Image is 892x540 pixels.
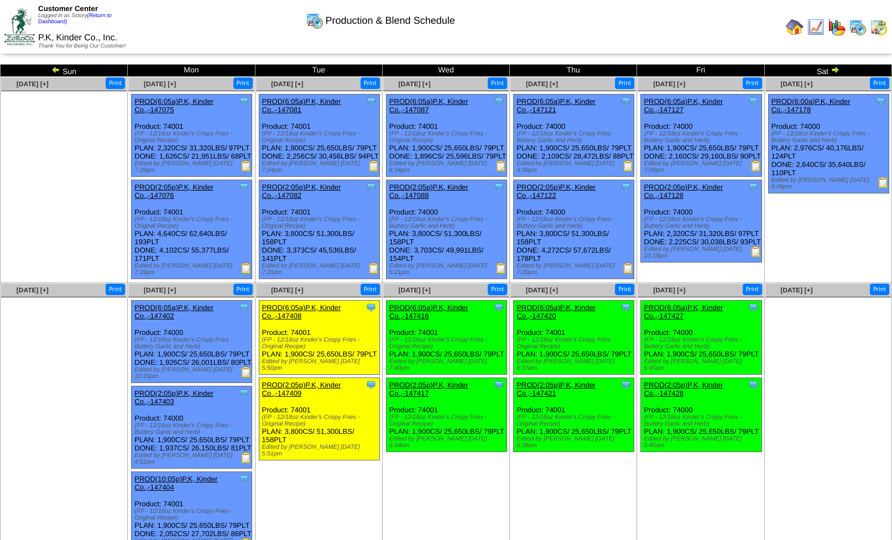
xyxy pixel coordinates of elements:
[134,263,252,276] div: Edited by [PERSON_NAME] [DATE] 7:39pm
[780,286,812,294] span: [DATE] [+]
[38,43,126,49] span: Thank You for Being Our Customer!
[644,381,723,397] a: PROD(2:05p)P.K, Kinder Co.,-147428
[259,180,379,279] div: Product: 74001 PLAN: 3,800CS / 51,300LBS / 158PLT DONE: 3,373CS / 45,536LBS / 141PLT
[641,180,761,263] div: Product: 74000 PLAN: 2,320CS / 31,320LBS / 97PLT DONE: 2,225CS / 30,038LBS / 93PLT
[389,97,468,114] a: PROD(6:05a)P.K, Kinder Co.,-147087
[743,284,762,295] button: Print
[386,301,507,375] div: Product: 74001 PLAN: 1,900CS / 25,650LBS / 79PLT
[526,286,558,294] span: [DATE] [+]
[620,379,632,390] img: Tooltip
[134,183,213,200] a: PROD(2:05p)P.K, Kinder Co.,-147076
[389,160,507,174] div: Edited by [PERSON_NAME] [DATE] 6:34pm
[644,97,723,114] a: PROD(6:05a)P.K, Kinder Co.,-147127
[488,77,507,89] button: Print
[386,180,507,279] div: Product: 74000 PLAN: 3,800CS / 51,300LBS / 158PLT DONE: 3,703CS / 49,991LBS / 154PLT
[389,381,468,397] a: PROD(2:05p)P.K, Kinder Co.,-147417
[389,337,507,350] div: (FP - 12/18oz Kinder's Crispy Fries - Original Recipe)
[361,284,380,295] button: Print
[517,160,634,174] div: Edited by [PERSON_NAME] [DATE] 4:38pm
[262,337,379,350] div: (FP - 12/18oz Kinder's Crispy Fries - Original Recipe)
[644,130,761,144] div: (FP - 12/18oz Kinder's Crispy Fries - Buttery Garlic and Herb)
[134,130,252,144] div: (FP - 12/18oz Kinder's Crispy Fries - Original Recipe)
[271,286,303,294] a: [DATE] [+]
[828,18,846,36] img: graph.gif
[271,80,303,88] a: [DATE] [+]
[495,263,507,274] img: Production Report
[878,177,889,188] img: Production Report
[386,378,507,452] div: Product: 74001 PLAN: 1,900CS / 25,650LBS / 79PLT
[493,181,504,192] img: Tooltip
[517,97,596,114] a: PROD(6:05a)P.K, Kinder Co.,-147121
[653,286,685,294] span: [DATE] [+]
[238,181,249,192] img: Tooltip
[517,337,634,350] div: (FP - 12/18oz Kinder's Crispy Fries - Original Recipe)
[17,286,49,294] a: [DATE] [+]
[128,65,255,77] td: Mon
[517,263,634,276] div: Edited by [PERSON_NAME] [DATE] 7:20pm
[644,414,761,427] div: (FP - 12/18oz Kinder's Crispy Fries - Buttery Garlic and Herb)
[526,80,558,88] a: [DATE] [+]
[653,80,685,88] a: [DATE] [+]
[517,358,634,371] div: Edited by [PERSON_NAME] [DATE] 6:37am
[134,303,213,320] a: PROD(6:05a)P.K, Kinder Co.,-147402
[134,452,252,465] div: Edited by [PERSON_NAME] [DATE] 4:51pm
[241,366,252,378] img: Production Report
[644,183,723,200] a: PROD(2:05p)P.K, Kinder Co.,-147128
[134,366,252,380] div: Edited by [PERSON_NAME] [DATE] 10:33pm
[262,263,379,276] div: Edited by [PERSON_NAME] [DATE] 7:26pm
[493,379,504,390] img: Tooltip
[750,160,761,171] img: Production Report
[134,216,252,229] div: (FP - 12/18oz Kinder's Crispy Fries - Original Recipe)
[233,77,253,89] button: Print
[262,381,341,397] a: PROD(2:05p)P.K, Kinder Co.,-147409
[764,65,891,77] td: Sat
[389,303,468,320] a: PROD(6:05a)P.K, Kinder Co.,-147416
[259,95,379,177] div: Product: 74001 PLAN: 1,900CS / 25,650LBS / 79PLT DONE: 2,256CS / 30,456LBS / 94PLT
[389,263,507,276] div: Edited by [PERSON_NAME] [DATE] 5:21pm
[875,96,886,107] img: Tooltip
[366,96,377,107] img: Tooltip
[262,97,341,114] a: PROD(6:05a)P.K, Kinder Co.,-147081
[241,263,252,274] img: Production Report
[38,4,98,13] span: Customer Center
[134,389,213,406] a: PROD(2:05p)P.K, Kinder Co.,-147403
[780,80,812,88] a: [DATE] [+]
[748,181,759,192] img: Tooltip
[870,18,888,36] img: calendarinout.gif
[399,80,431,88] a: [DATE] [+]
[517,381,596,397] a: PROD(2:05p)P.K, Kinder Co.,-147421
[644,216,761,229] div: (FP - 12/18oz Kinder's Crispy Fries - Buttery Garlic and Herb)
[132,95,252,177] div: Product: 74001 PLAN: 2,320CS / 31,320LBS / 97PLT DONE: 1,626CS / 21,951LBS / 68PLT
[399,286,431,294] a: [DATE] [+]
[238,96,249,107] img: Tooltip
[641,95,761,177] div: Product: 74000 PLAN: 1,900CS / 25,650LBS / 79PLT DONE: 2,160CS / 29,160LBS / 90PLT
[262,414,379,427] div: (FP - 12/18oz Kinder's Crispy Fries - Original Recipe)
[514,301,634,375] div: Product: 74001 PLAN: 1,900CS / 25,650LBS / 79PLT
[259,378,379,460] div: Product: 74001 PLAN: 3,800CS / 51,300LBS / 158PLT
[771,97,851,114] a: PROD(6:00a)P.K, Kinder Co.,-147178
[17,80,49,88] a: [DATE] [+]
[262,303,341,320] a: PROD(6:05a)P.K, Kinder Co.,-147408
[807,18,825,36] img: line_graph.gif
[134,337,252,350] div: (FP - 12/18oz Kinder's Crispy Fries - Buttery Garlic and Herb)
[366,379,377,390] img: Tooltip
[238,473,249,484] img: Tooltip
[517,216,634,229] div: (FP - 12/18oz Kinder's Crispy Fries - Buttery Garlic and Herb)
[38,13,112,25] span: Logged in as Sstory
[748,302,759,313] img: Tooltip
[144,80,176,88] a: [DATE] [+]
[644,358,761,371] div: Edited by [PERSON_NAME] [DATE] 6:45am
[238,302,249,313] img: Tooltip
[144,286,176,294] span: [DATE] [+]
[389,436,507,449] div: Edited by [PERSON_NAME] [DATE] 6:34am
[637,65,764,77] td: Fri
[514,95,634,177] div: Product: 74000 PLAN: 1,900CS / 25,650LBS / 79PLT DONE: 2,109CS / 28,472LBS / 88PLT
[366,302,377,313] img: Tooltip
[831,65,839,74] img: arrowright.gif
[620,181,632,192] img: Tooltip
[644,303,723,320] a: PROD(6:05a)P.K, Kinder Co.,-147427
